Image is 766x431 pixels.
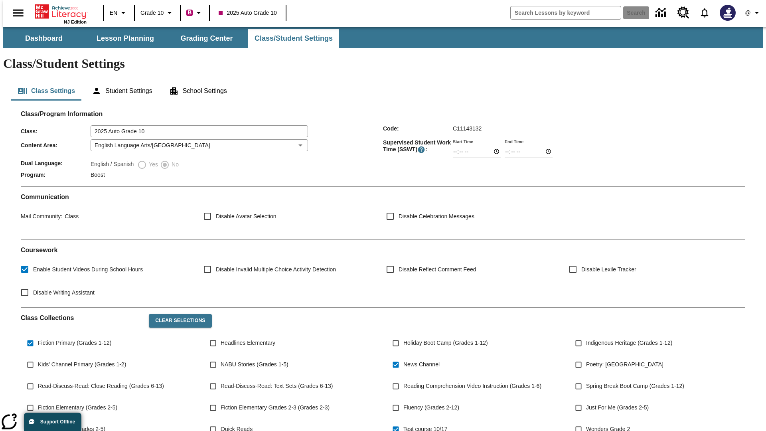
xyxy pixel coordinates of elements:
[586,339,672,347] span: Indigenous Heritage (Grades 1-12)
[62,213,79,219] span: Class
[91,160,134,170] label: English / Spanish
[91,125,308,137] input: Class
[403,360,440,369] span: News Channel
[6,1,30,25] button: Open side menu
[3,27,763,48] div: SubNavbar
[91,139,308,151] div: English Language Arts/[GEOGRAPHIC_DATA]
[91,172,105,178] span: Boost
[167,29,247,48] button: Grading Center
[586,360,663,369] span: Poetry: [GEOGRAPHIC_DATA]
[511,6,621,19] input: search field
[183,6,207,20] button: Boost Class color is violet red. Change class color
[64,20,87,24] span: NJ Edition
[399,212,474,221] span: Disable Celebration Messages
[745,9,750,17] span: @
[140,9,164,17] span: Grade 10
[399,265,476,274] span: Disable Reflect Comment Feed
[505,138,523,144] label: End Time
[581,265,636,274] span: Disable Lexile Tracker
[106,6,132,20] button: Language: EN, Select a language
[38,403,117,412] span: Fiction Elementary (Grades 2-5)
[21,110,745,118] h2: Class/Program Information
[33,265,143,274] span: Enable Student Videos During School Hours
[3,56,763,71] h1: Class/Student Settings
[21,142,91,148] span: Content Area :
[21,128,91,134] span: Class :
[110,9,117,17] span: EN
[163,81,233,101] button: School Settings
[170,160,179,169] span: No
[4,29,84,48] button: Dashboard
[221,403,330,412] span: Fiction Elementary Grades 2-3 (Grades 2-3)
[21,246,745,301] div: Coursework
[715,2,740,23] button: Select a new avatar
[453,125,482,132] span: C11143132
[221,360,288,369] span: NABU Stories (Grades 1-5)
[24,413,81,431] button: Support Offline
[21,246,745,254] h2: Course work
[11,81,81,101] button: Class Settings
[21,193,745,233] div: Communication
[673,2,694,24] a: Resource Center, Will open in new tab
[3,29,340,48] div: SubNavbar
[21,172,91,178] span: Program :
[21,160,91,166] span: Dual Language :
[11,81,755,101] div: Class/Student Settings
[188,8,191,18] span: B
[586,403,649,412] span: Just For Me (Grades 2-5)
[40,419,75,425] span: Support Offline
[453,138,473,144] label: Start Time
[38,382,164,390] span: Read-Discuss-Read: Close Reading (Grades 6-13)
[248,29,339,48] button: Class/Student Settings
[221,339,275,347] span: Headlines Elementary
[216,212,276,221] span: Disable Avatar Selection
[383,125,453,132] span: Code :
[417,146,425,154] button: Supervised Student Work Time is the timeframe when students can take LevelSet and when lessons ar...
[21,193,745,201] h2: Communication
[651,2,673,24] a: Data Center
[35,4,87,20] a: Home
[137,6,178,20] button: Grade: Grade 10, Select a grade
[38,339,111,347] span: Fiction Primary (Grades 1-12)
[694,2,715,23] a: Notifications
[219,9,276,17] span: 2025 Auto Grade 10
[586,382,684,390] span: Spring Break Boot Camp (Grades 1-12)
[147,160,158,169] span: Yes
[149,314,211,328] button: Clear Selections
[383,139,453,154] span: Supervised Student Work Time (SSWT) :
[85,81,158,101] button: Student Settings
[21,314,142,322] h2: Class Collections
[35,3,87,24] div: Home
[33,289,95,297] span: Disable Writing Assistant
[720,5,736,21] img: Avatar
[216,265,336,274] span: Disable Invalid Multiple Choice Activity Detection
[403,339,488,347] span: Holiday Boot Camp (Grades 1-12)
[740,6,766,20] button: Profile/Settings
[403,382,541,390] span: Reading Comprehension Video Instruction (Grades 1-6)
[85,29,165,48] button: Lesson Planning
[21,213,62,219] span: Mail Community :
[221,382,333,390] span: Read-Discuss-Read: Text Sets (Grades 6-13)
[38,360,126,369] span: Kids' Channel Primary (Grades 1-2)
[403,403,459,412] span: Fluency (Grades 2-12)
[21,118,745,180] div: Class/Program Information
